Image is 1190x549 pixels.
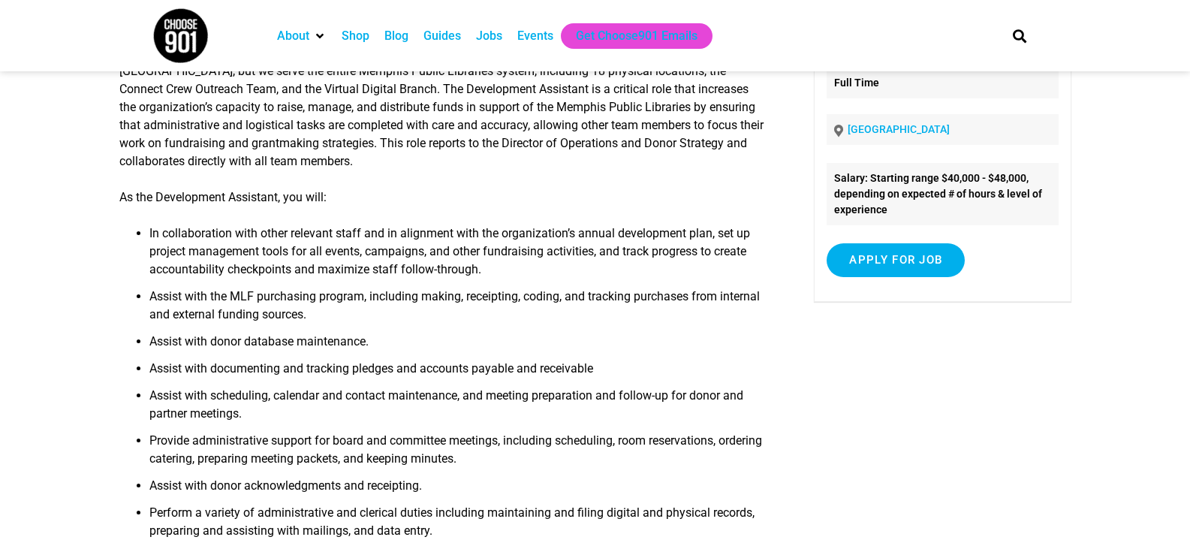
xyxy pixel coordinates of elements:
[149,477,767,504] li: Assist with donor acknowledgments and receipting.
[149,504,767,549] li: Perform a variety of administrative and clerical duties including maintaining and filing digital ...
[149,225,767,288] li: In collaboration with other relevant staff and in alignment with the organization’s annual develo...
[149,288,767,333] li: Assist with the MLF purchasing program, including making, receipting, coding, and tracking purcha...
[827,163,1058,225] li: Salary: Starting range $40,000 - $48,000, depending on expected # of hours & level of experience
[270,23,987,49] nav: Main nav
[827,68,1058,98] p: Full Time
[848,123,950,135] a: [GEOGRAPHIC_DATA]
[149,360,767,387] li: Assist with documenting and tracking pledges and accounts payable and receivable
[576,27,697,45] a: Get Choose901 Emails
[119,26,767,170] p: The Memphis Library Foundation is a nonprofit organization that supports the Memphis Public Libra...
[517,27,553,45] a: Events
[270,23,334,49] div: About
[342,27,369,45] a: Shop
[149,432,767,477] li: Provide administrative support for board and committee meetings, including scheduling, room reser...
[384,27,408,45] a: Blog
[476,27,502,45] a: Jobs
[277,27,309,45] a: About
[149,387,767,432] li: Assist with scheduling, calendar and contact maintenance, and meeting preparation and follow-up f...
[423,27,461,45] a: Guides
[827,243,965,277] input: Apply for job
[1007,23,1032,48] div: Search
[119,189,767,207] p: As the Development Assistant, you will:
[149,333,767,360] li: Assist with donor database maintenance.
